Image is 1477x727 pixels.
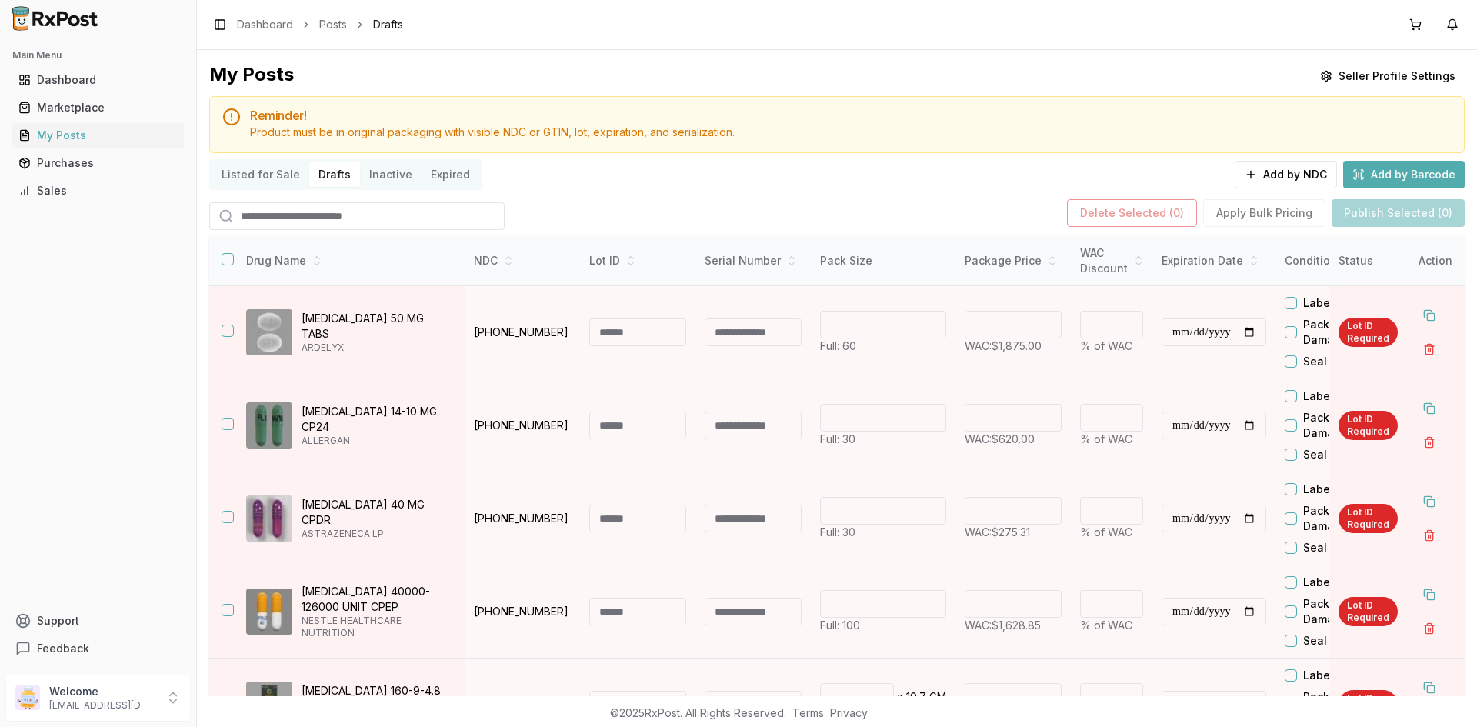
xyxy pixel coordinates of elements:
[1303,410,1391,441] label: Package Damaged
[705,253,802,268] div: Serial Number
[309,162,360,187] button: Drafts
[474,253,571,268] div: NDC
[1339,318,1398,347] div: Lot ID Required
[18,100,178,115] div: Marketplace
[1415,429,1443,456] button: Delete
[1406,236,1465,286] th: Action
[1415,674,1443,702] button: Duplicate
[1311,62,1465,90] button: Seller Profile Settings
[1339,504,1398,533] div: Lot ID Required
[1303,354,1368,369] label: Seal Broken
[6,607,190,635] button: Support
[250,125,1452,140] div: Product must be in original packaging with visible NDC or GTIN, lot, expiration, and serialization.
[302,342,452,354] p: ARDELYX
[209,62,294,90] div: My Posts
[360,162,422,187] button: Inactive
[1303,689,1391,720] label: Package Damaged
[965,339,1042,352] span: WAC: $1,875.00
[1303,482,1380,497] label: Label Residue
[49,684,156,699] p: Welcome
[319,17,347,32] a: Posts
[811,236,955,286] th: Pack Size
[302,683,452,714] p: [MEDICAL_DATA] 160-9-4.8 MCG/ACT AERO
[1080,525,1132,539] span: % of WAC
[1303,575,1380,590] label: Label Residue
[6,6,105,31] img: RxPost Logo
[1275,236,1391,286] th: Condition
[246,309,292,355] img: Ibsrela 50 MG TABS
[1303,540,1368,555] label: Seal Broken
[12,122,184,149] a: My Posts
[1303,503,1391,534] label: Package Damaged
[250,109,1452,122] h5: Reminder!
[792,706,824,719] a: Terms
[49,699,156,712] p: [EMAIL_ADDRESS][DOMAIN_NAME]
[212,162,309,187] button: Listed for Sale
[1415,302,1443,329] button: Duplicate
[18,155,178,171] div: Purchases
[1080,339,1132,352] span: % of WAC
[474,604,571,619] p: [PHONE_NUMBER]
[1080,245,1143,276] div: WAC Discount
[1303,668,1380,683] label: Label Residue
[246,253,452,268] div: Drug Name
[1080,432,1132,445] span: % of WAC
[1303,295,1380,311] label: Label Residue
[6,95,190,120] button: Marketplace
[830,706,868,719] a: Privacy
[6,635,190,662] button: Feedback
[12,49,184,62] h2: Main Menu
[965,253,1062,268] div: Package Price
[1303,596,1391,627] label: Package Damaged
[965,525,1030,539] span: WAC: $275.31
[12,66,184,94] a: Dashboard
[929,689,946,705] p: GM
[6,151,190,175] button: Purchases
[12,94,184,122] a: Marketplace
[1303,633,1368,649] label: Seal Broken
[302,404,452,435] p: [MEDICAL_DATA] 14-10 MG CP24
[820,339,856,352] span: Full: 60
[302,528,452,540] p: ASTRAZENECA LP
[474,325,571,340] p: [PHONE_NUMBER]
[1415,581,1443,609] button: Duplicate
[302,497,452,528] p: [MEDICAL_DATA] 40 MG CPDR
[1339,597,1398,626] div: Lot ID Required
[246,589,292,635] img: Zenpep 40000-126000 UNIT CPEP
[246,495,292,542] img: NexIUM 40 MG CPDR
[1415,488,1443,515] button: Duplicate
[820,619,860,632] span: Full: 100
[1415,395,1443,422] button: Duplicate
[1339,411,1398,440] div: Lot ID Required
[1415,615,1443,642] button: Delete
[820,525,855,539] span: Full: 30
[37,641,89,656] span: Feedback
[820,432,855,445] span: Full: 30
[965,432,1035,445] span: WAC: $620.00
[589,253,686,268] div: Lot ID
[302,311,452,342] p: [MEDICAL_DATA] 50 MG TABS
[1339,690,1398,719] div: Lot ID Required
[6,68,190,92] button: Dashboard
[302,584,452,615] p: [MEDICAL_DATA] 40000-126000 UNIT CPEP
[1415,522,1443,549] button: Delete
[373,17,403,32] span: Drafts
[897,689,903,705] p: x
[965,619,1041,632] span: WAC: $1,628.85
[18,128,178,143] div: My Posts
[1080,619,1132,632] span: % of WAC
[1162,253,1266,268] div: Expiration Date
[1415,335,1443,363] button: Delete
[237,17,293,32] a: Dashboard
[6,178,190,203] button: Sales
[474,418,571,433] p: [PHONE_NUMBER]
[18,72,178,88] div: Dashboard
[474,511,571,526] p: [PHONE_NUMBER]
[1303,317,1391,348] label: Package Damaged
[12,177,184,205] a: Sales
[422,162,479,187] button: Expired
[1329,236,1407,286] th: Status
[302,435,452,447] p: ALLERGAN
[906,689,926,705] p: 10.7
[12,149,184,177] a: Purchases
